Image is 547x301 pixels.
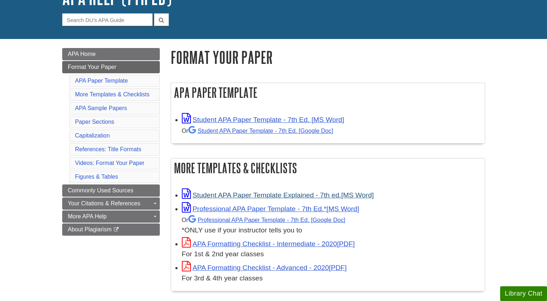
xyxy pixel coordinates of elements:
a: Link opens in new window [182,191,374,199]
a: Videos: Format Your Paper [75,160,145,166]
span: APA Home [68,51,96,57]
div: For 3rd & 4th year classes [182,273,481,284]
button: Library Chat [500,286,547,301]
span: About Plagiarism [68,226,112,232]
a: Your Citations & References [62,197,160,210]
a: More Templates & Checklists [75,91,150,97]
a: References: Title Formats [75,146,141,152]
a: APA Sample Papers [75,105,127,111]
a: Format Your Paper [62,61,160,73]
a: Professional APA Paper Template - 7th Ed. [188,217,345,223]
a: About Plagiarism [62,223,160,236]
a: Link opens in new window [182,116,344,123]
i: This link opens in a new window [113,227,119,232]
span: Format Your Paper [68,64,116,70]
span: Your Citations & References [68,200,140,206]
a: Figures & Tables [75,174,118,180]
a: APA Paper Template [75,78,128,84]
a: Capitalization [75,132,110,139]
a: More APA Help [62,210,160,223]
div: Guide Page Menu [62,48,160,236]
small: Or [182,127,333,134]
div: For 1st & 2nd year classes [182,249,481,259]
a: APA Home [62,48,160,60]
a: Link opens in new window [182,240,355,248]
a: Link opens in new window [182,205,359,213]
span: Commonly Used Sources [68,187,133,193]
h1: Format Your Paper [171,48,485,66]
div: *ONLY use if your instructor tells you to [182,214,481,236]
span: More APA Help [68,213,107,219]
input: Search DU's APA Guide [62,13,153,26]
a: Commonly Used Sources [62,184,160,197]
small: Or [182,217,345,223]
a: Paper Sections [75,119,115,125]
a: Link opens in new window [182,264,347,271]
h2: More Templates & Checklists [171,158,485,178]
a: Student APA Paper Template - 7th Ed. [Google Doc] [188,127,333,134]
h2: APA Paper Template [171,83,485,102]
